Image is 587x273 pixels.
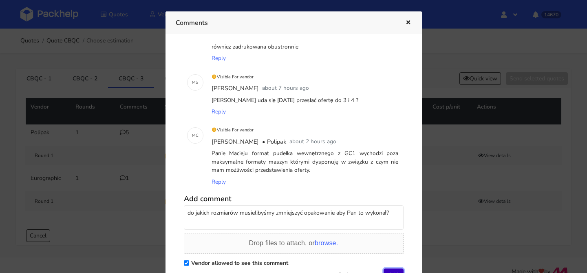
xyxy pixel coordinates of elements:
[176,17,393,29] h3: Comments
[315,240,338,246] span: browse.
[212,74,254,80] small: Visible For vendor
[210,82,260,95] div: [PERSON_NAME]
[196,77,198,88] span: S
[210,95,400,106] div: [PERSON_NAME] uda się [DATE] przesłać ofertę do 3 i 4 ?
[212,127,254,133] small: Visible For vendor
[212,54,226,62] span: Reply
[212,108,226,115] span: Reply
[288,136,338,148] div: about 2 hours ago
[210,136,260,148] div: [PERSON_NAME]
[260,82,311,95] div: about 7 hours ago
[196,130,199,141] span: C
[210,148,400,176] div: Panie Macieju format pudełka wewnętrznego z GC1 wychodzi poza maksymalne formaty maszyn którymi d...
[191,259,288,267] label: Vendor allowed to see this comment
[212,178,226,186] span: Reply
[192,130,196,141] span: M
[260,136,288,148] div: • Polipak
[184,194,404,204] h5: Add comment
[192,77,196,88] span: M
[249,240,338,246] span: Drop files to attach, or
